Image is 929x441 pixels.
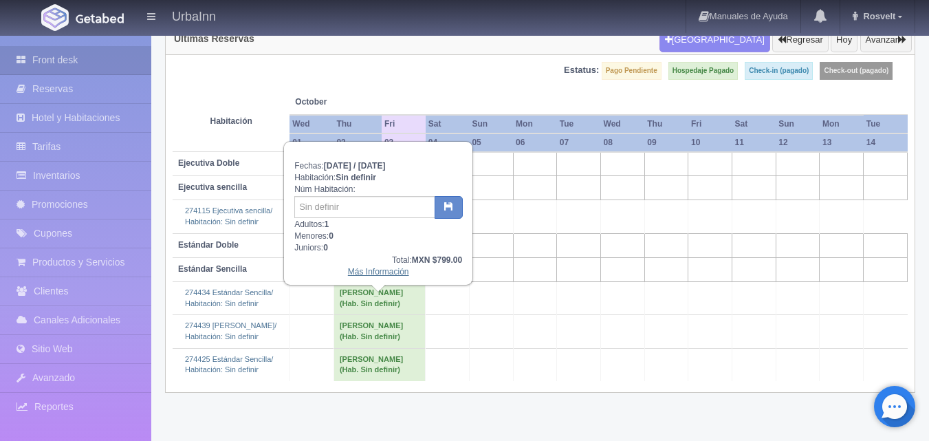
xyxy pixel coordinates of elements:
[776,133,820,152] th: 12
[820,133,864,152] th: 13
[185,321,276,341] a: 274439 [PERSON_NAME]/Habitación: Sin definir
[564,64,599,77] label: Estatus:
[334,115,382,133] th: Thu
[426,115,470,133] th: Sat
[745,62,813,80] label: Check-in (pagado)
[513,133,557,152] th: 06
[329,231,334,241] b: 0
[772,27,828,53] button: Regresar
[688,115,732,133] th: Fri
[601,133,645,152] th: 08
[426,133,470,152] th: 04
[469,133,513,152] th: 05
[178,158,239,168] b: Ejecutiva Doble
[334,281,425,314] td: [PERSON_NAME] (Hab. Sin definir)
[557,115,601,133] th: Tue
[334,133,382,152] th: 02
[295,96,376,108] span: October
[864,115,908,133] th: Tue
[820,62,893,80] label: Check-out (pagado)
[336,173,376,182] b: Sin definir
[348,267,409,277] a: Más Información
[732,133,776,152] th: 11
[334,348,425,381] td: [PERSON_NAME] (Hab. Sin definir)
[776,115,820,133] th: Sun
[732,115,776,133] th: Sat
[602,62,662,80] label: Pago Pendiente
[325,219,329,229] b: 1
[644,133,688,152] th: 09
[172,7,216,24] h4: UrbaInn
[644,115,688,133] th: Thu
[864,133,908,152] th: 14
[178,182,247,192] b: Ejecutiva sencilla
[323,243,328,252] b: 0
[382,133,426,152] th: 03
[174,34,254,44] h4: Últimas Reservas
[668,62,738,80] label: Hospedaje Pagado
[831,27,857,53] button: Hoy
[469,115,513,133] th: Sun
[334,315,425,348] td: [PERSON_NAME] (Hab. Sin definir)
[513,115,557,133] th: Mon
[294,196,435,218] input: Sin definir
[382,115,426,133] th: Fri
[178,240,239,250] b: Estándar Doble
[412,255,462,265] b: MXN $799.00
[41,4,69,31] img: Getabed
[185,355,273,374] a: 274425 Estándar Sencilla/Habitación: Sin definir
[659,27,770,53] button: [GEOGRAPHIC_DATA]
[289,115,334,133] th: Wed
[178,264,247,274] b: Estándar Sencilla
[820,115,864,133] th: Mon
[289,133,334,152] th: 01
[210,116,252,126] strong: Habitación
[860,11,895,21] span: Rosvelt
[557,133,601,152] th: 07
[601,115,645,133] th: Wed
[185,288,273,308] a: 274434 Estándar Sencilla/Habitación: Sin definir
[324,161,386,171] b: [DATE] / [DATE]
[860,27,912,53] button: Avanzar
[285,142,472,284] div: Fechas: Habitación: Núm Habitación: Adultos: Menores: Juniors:
[688,133,732,152] th: 10
[294,255,462,266] div: Total:
[76,13,124,23] img: Getabed
[185,206,272,226] a: 274115 Ejecutiva sencilla/Habitación: Sin definir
